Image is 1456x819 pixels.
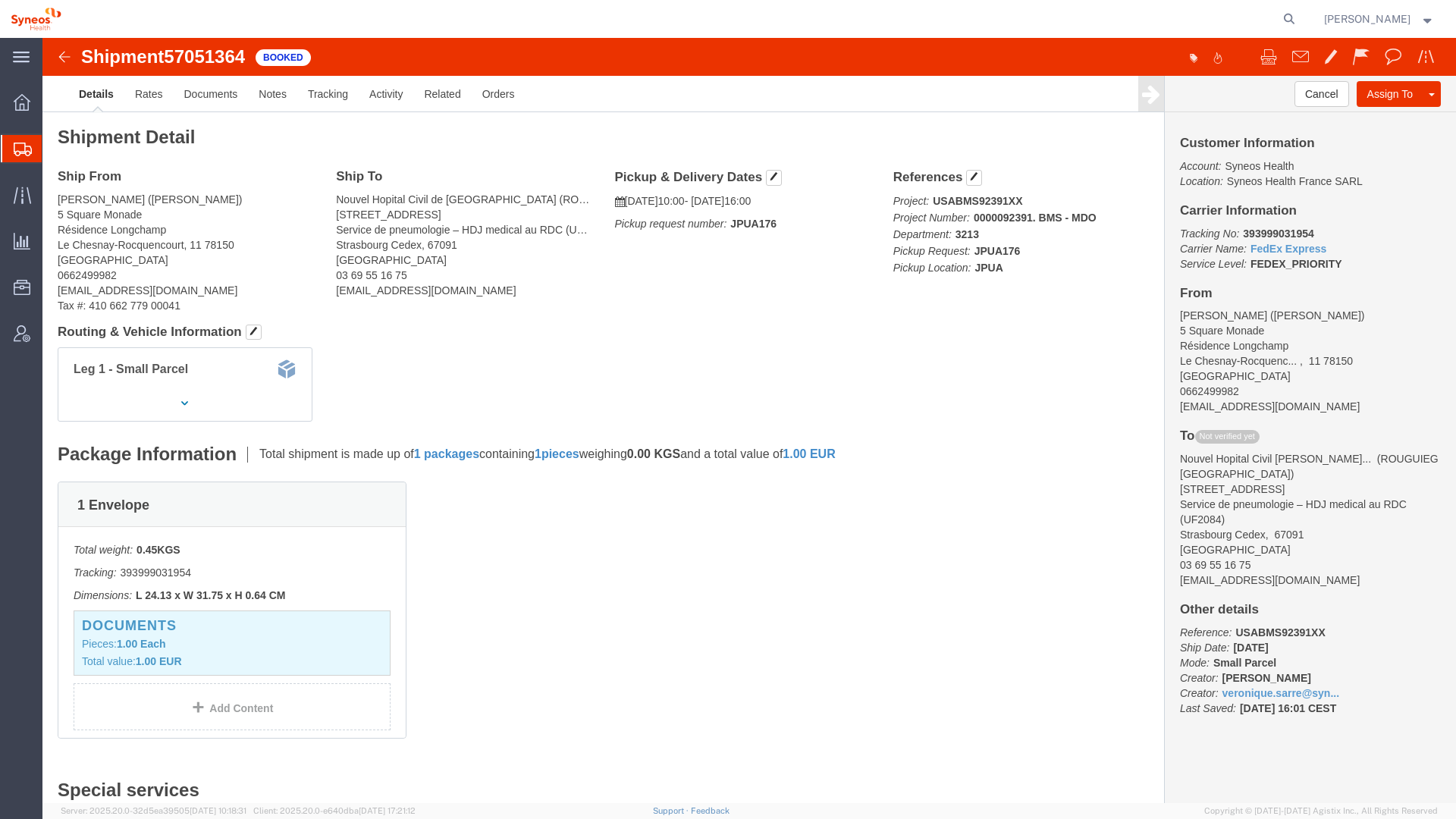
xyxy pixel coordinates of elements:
[1324,11,1410,27] span: Carlton Platt
[11,8,61,30] img: logo
[691,806,730,815] a: Feedback
[42,38,1456,803] iframe: FS Legacy Container
[1204,805,1438,817] span: Copyright © [DATE]-[DATE] Agistix Inc., All Rights Reserved
[253,806,416,815] span: Client: 2025.20.0-e640dba
[1323,10,1436,28] button: [PERSON_NAME]
[359,806,416,815] span: [DATE] 17:21:12
[190,806,246,815] span: [DATE] 10:18:31
[653,806,691,815] a: Support
[61,806,246,815] span: Server: 2025.20.0-32d5ea39505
